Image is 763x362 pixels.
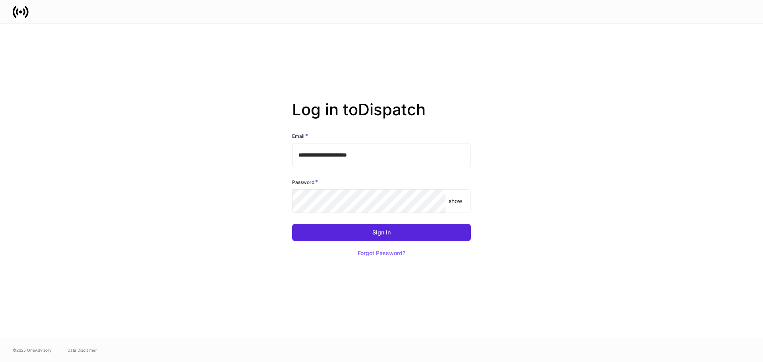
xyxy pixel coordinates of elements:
h2: Log in to Dispatch [292,100,471,132]
a: Data Disclaimer [68,347,97,353]
div: Forgot Password? [358,250,405,256]
button: Sign In [292,224,471,241]
span: © 2025 OneAdvisory [13,347,52,353]
h6: Email [292,132,308,140]
p: show [449,197,462,205]
button: Forgot Password? [348,244,415,262]
h6: Password [292,178,318,186]
div: Sign In [372,230,391,235]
